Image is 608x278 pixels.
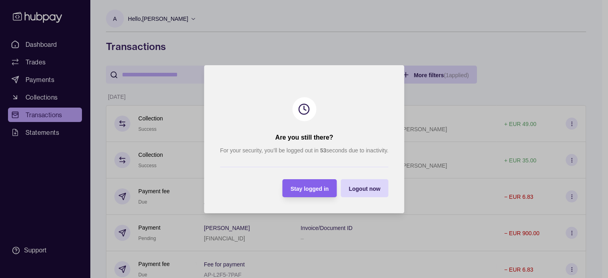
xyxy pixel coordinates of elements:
p: For your security, you’ll be logged out in seconds due to inactivity. [220,146,388,155]
button: Stay logged in [282,179,337,197]
strong: 53 [320,147,326,154]
span: Logout now [349,185,380,192]
button: Logout now [341,179,388,197]
span: Stay logged in [290,185,329,192]
h2: Are you still there? [275,133,333,142]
